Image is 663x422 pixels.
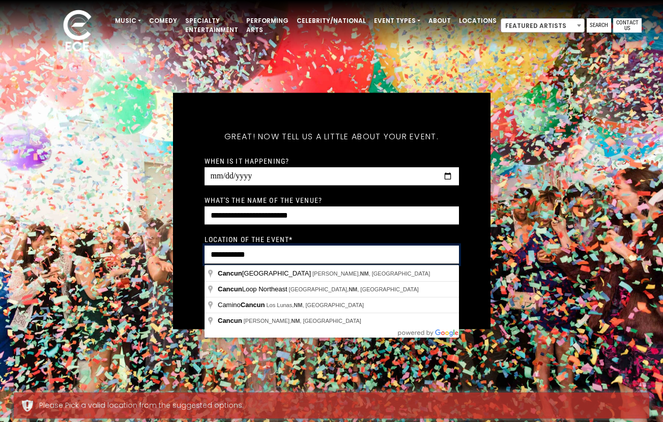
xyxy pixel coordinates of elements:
a: Celebrity/National [293,12,370,29]
span: [GEOGRAPHIC_DATA], , [GEOGRAPHIC_DATA] [289,286,419,292]
div: Please Pick a valid location from the suggested options. [39,400,642,411]
label: When is it happening? [205,157,290,166]
span: Featured Artists [501,19,584,33]
span: Featured Artists [501,18,585,33]
h5: Great! Now tell us a little about your event. [205,118,459,155]
label: Location of the event [205,235,293,244]
label: What's the name of the venue? [205,196,322,205]
span: Cancun [218,285,242,293]
a: About [424,12,455,29]
a: Search [587,18,611,33]
a: Contact Us [613,18,642,33]
span: Los Lunas, , [GEOGRAPHIC_DATA] [266,302,364,308]
span: NM [360,270,369,277]
a: Event Types [370,12,424,29]
a: Performing Arts [242,12,293,39]
span: Cancun [241,301,265,309]
span: Cancun [218,269,242,277]
span: Camino [218,301,266,309]
span: [PERSON_NAME], , [GEOGRAPHIC_DATA] [312,270,430,277]
span: NM [294,302,302,308]
span: Cancun [218,317,242,324]
span: NM [291,318,300,324]
img: ece_new_logo_whitev2-1.png [52,7,103,56]
a: Music [111,12,145,29]
span: [GEOGRAPHIC_DATA] [218,269,312,277]
span: [PERSON_NAME], , [GEOGRAPHIC_DATA] [244,318,361,324]
span: Loop Northeast [218,285,289,293]
a: Locations [455,12,501,29]
a: Comedy [145,12,181,29]
span: NM [349,286,357,292]
a: Specialty Entertainment [181,12,242,39]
